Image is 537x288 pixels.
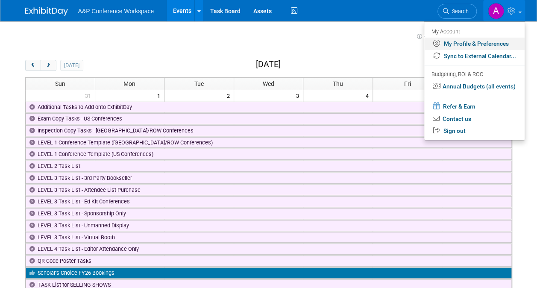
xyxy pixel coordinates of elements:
[156,90,164,101] span: 1
[424,113,525,125] a: Contact us
[26,161,512,172] a: LEVEL 2 Task List
[26,125,512,136] a: Inspection Copy Tasks - [GEOGRAPHIC_DATA]/ROW Conferences
[26,220,512,231] a: LEVEL 3 Task List - Unmanned Display
[60,60,83,71] button: [DATE]
[424,50,525,62] a: Sync to External Calendar...
[26,185,512,196] a: LEVEL 3 Task List - Attendee List Purchase
[26,256,512,267] a: QR Code Poster Tasks
[26,244,512,255] a: LEVEL 4 Task List - Editor Attendance Only
[26,208,512,219] a: LEVEL 3 Task List - Sponsorship Only
[26,196,512,207] a: LEVEL 3 Task List - Ed Kit Conferences
[26,149,512,160] a: LEVEL 1 Conference Template (US Conferences)
[437,4,477,19] a: Search
[25,60,41,71] button: prev
[55,80,65,87] span: Sun
[41,60,56,71] button: next
[84,90,95,101] span: 31
[123,80,135,87] span: Mon
[26,267,512,279] a: Scholar’s Choice FY26 Bookings
[26,173,512,184] a: LEVEL 3 Task List - 3rd Party Bookseller
[26,113,512,124] a: Exam Copy Tasks - US Conferences
[449,8,469,15] span: Search
[333,80,343,87] span: Thu
[25,7,68,16] img: ExhibitDay
[431,26,516,36] div: My Account
[431,70,516,79] div: Budgeting, ROI & ROO
[194,80,204,87] span: Tue
[424,100,525,113] a: Refer & Earn
[78,8,154,15] span: A&P Conference Workspace
[226,90,234,101] span: 2
[365,90,373,101] span: 4
[26,232,512,243] a: LEVEL 3 Task List - Virtual Booth
[255,60,280,69] h2: [DATE]
[404,80,411,87] span: Fri
[263,80,274,87] span: Wed
[424,125,525,137] a: Sign out
[417,33,512,40] a: How to sync to an external calendar...
[424,38,525,50] a: My Profile & Preferences
[488,3,504,19] img: Anna Brewer
[26,137,512,148] a: LEVEL 1 Conference Template ([GEOGRAPHIC_DATA]/ROW Conferences)
[295,90,303,101] span: 3
[424,80,525,93] a: Annual Budgets (all events)
[26,102,512,113] a: Additional Tasks to Add onto ExhibitDay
